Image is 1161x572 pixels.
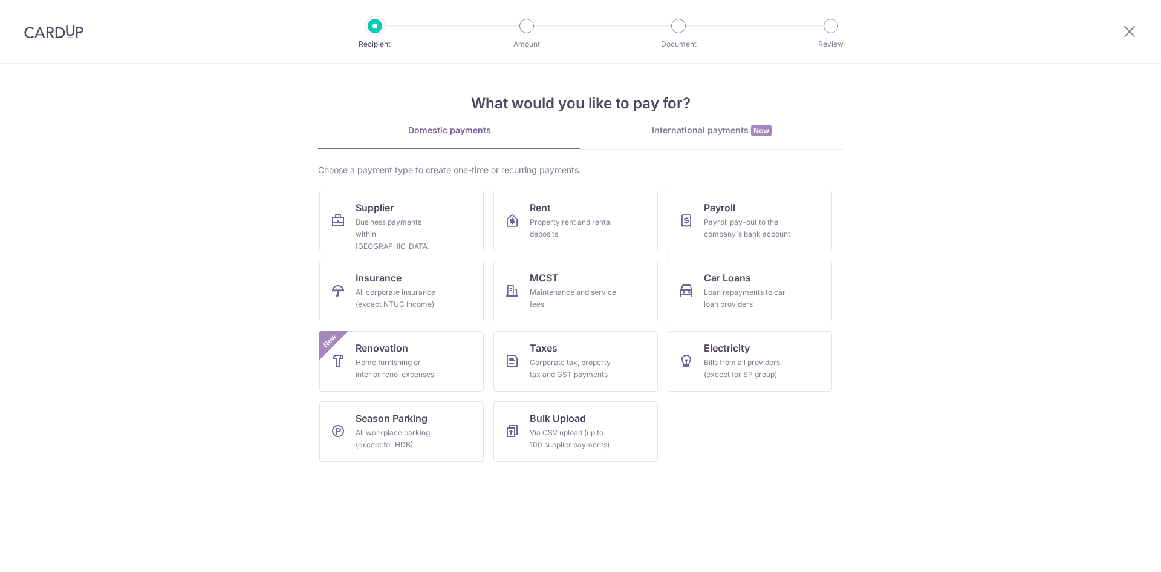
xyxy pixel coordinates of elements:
p: Recipient [330,38,420,50]
div: All workplace parking (except for HDB) [356,427,443,451]
div: Via CSV upload (up to 100 supplier payments) [530,427,617,451]
p: Review [786,38,876,50]
div: International payments [580,124,843,137]
a: Car LoansLoan repayments to car loan providers [668,261,832,321]
h4: What would you like to pay for? [318,93,843,114]
span: Payroll [704,200,735,215]
a: Bulk UploadVia CSV upload (up to 100 supplier payments) [493,401,658,462]
a: ElectricityBills from all providers (except for SP group) [668,331,832,392]
div: Home furnishing or interior reno-expenses [356,357,443,381]
img: CardUp [24,24,83,39]
div: Bills from all providers (except for SP group) [704,357,791,381]
span: Insurance [356,271,402,285]
p: Amount [482,38,571,50]
span: Taxes [530,341,558,355]
span: New [751,125,772,136]
div: Loan repayments to car loan providers [704,286,791,311]
span: New [320,331,340,351]
a: PayrollPayroll pay-out to the company's bank account [668,191,832,251]
a: InsuranceAll corporate insurance (except NTUC Income) [319,261,484,321]
span: Car Loans [704,271,751,285]
span: Rent [530,200,551,215]
div: Corporate tax, property tax and GST payments [530,357,617,381]
div: Choose a payment type to create one-time or recurring payments. [318,164,843,176]
a: MCSTMaintenance and service fees [493,261,658,321]
a: Season ParkingAll workplace parking (except for HDB) [319,401,484,462]
span: Bulk Upload [530,411,586,426]
div: All corporate insurance (except NTUC Income) [356,286,443,311]
iframe: Opens a widget where you can find more information [1084,536,1149,566]
span: Supplier [356,200,394,215]
span: Renovation [356,341,408,355]
div: Property rent and rental deposits [530,216,617,240]
a: TaxesCorporate tax, property tax and GST payments [493,331,658,392]
span: Electricity [704,341,750,355]
span: MCST [530,271,559,285]
p: Document [634,38,723,50]
a: SupplierBusiness payments within [GEOGRAPHIC_DATA] [319,191,484,251]
div: Payroll pay-out to the company's bank account [704,216,791,240]
a: RenovationHome furnishing or interior reno-expensesNew [319,331,484,392]
div: Maintenance and service fees [530,286,617,311]
a: RentProperty rent and rental deposits [493,191,658,251]
div: Business payments within [GEOGRAPHIC_DATA] [356,216,443,252]
div: Domestic payments [318,124,580,136]
span: Season Parking [356,411,428,426]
